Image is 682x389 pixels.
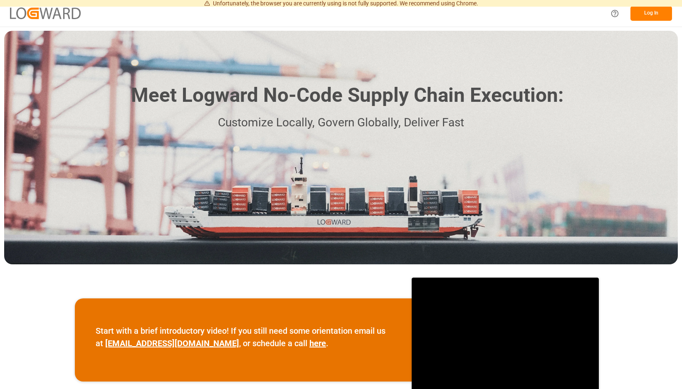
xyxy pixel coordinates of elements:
p: Customize Locally, Govern Globally, Deliver Fast [119,113,563,132]
button: Log In [630,6,672,21]
h1: Meet Logward No-Code Supply Chain Execution: [131,81,563,110]
button: Help Center [605,4,624,23]
a: here [309,338,326,348]
p: Start with a brief introductory video! If you still need some orientation email us at , or schedu... [96,325,391,350]
img: Logward_new_orange.png [10,7,81,19]
a: [EMAIL_ADDRESS][DOMAIN_NAME] [105,338,239,348]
